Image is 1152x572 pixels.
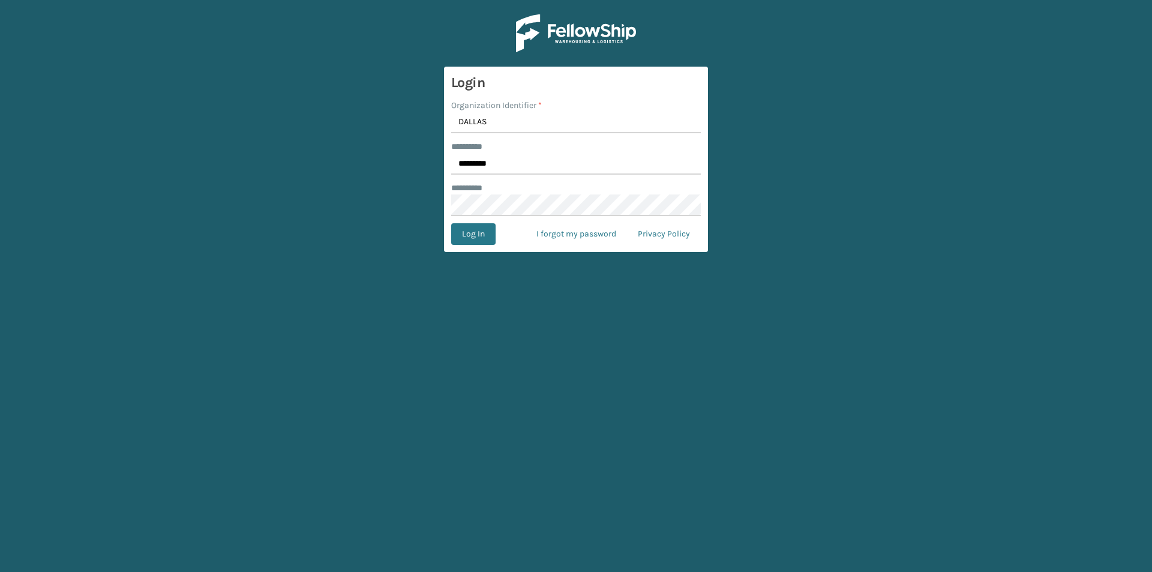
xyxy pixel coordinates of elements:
[451,99,542,112] label: Organization Identifier
[627,223,701,245] a: Privacy Policy
[516,14,636,52] img: Logo
[451,223,496,245] button: Log In
[451,74,701,92] h3: Login
[526,223,627,245] a: I forgot my password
